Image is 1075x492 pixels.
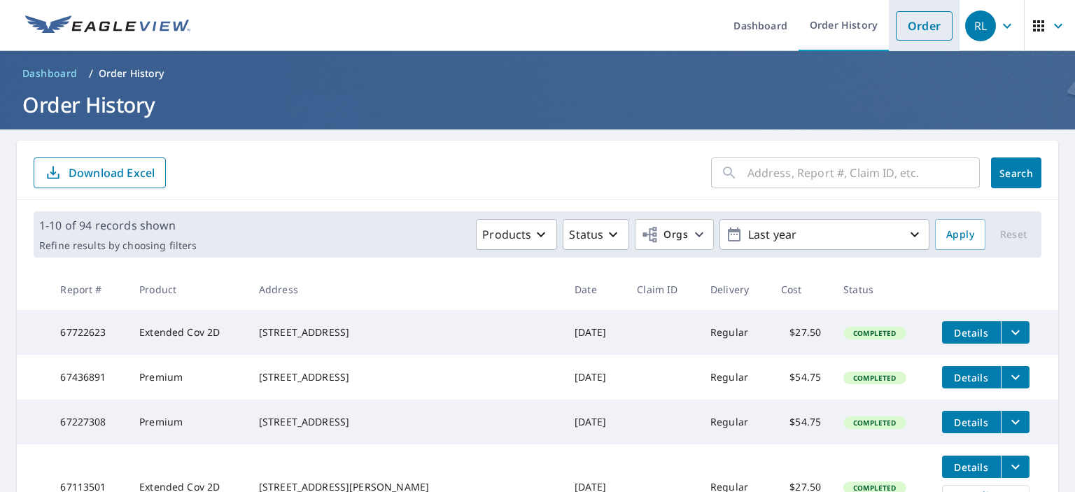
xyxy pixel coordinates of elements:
p: Order History [99,66,164,80]
td: [DATE] [563,310,626,355]
h1: Order History [17,90,1058,119]
p: Download Excel [69,165,155,181]
button: detailsBtn-67722623 [942,321,1001,344]
p: Refine results by choosing filters [39,239,197,252]
th: Report # [49,269,128,310]
td: [DATE] [563,355,626,400]
td: 67227308 [49,400,128,444]
span: Details [950,371,992,384]
div: [STREET_ADDRESS] [259,415,552,429]
button: Download Excel [34,157,166,188]
p: 1-10 of 94 records shown [39,217,197,234]
div: RL [965,10,996,41]
button: Last year [719,219,929,250]
th: Product [128,269,248,310]
th: Delivery [699,269,770,310]
button: Status [563,219,629,250]
a: Dashboard [17,62,83,85]
th: Claim ID [626,269,699,310]
td: [DATE] [563,400,626,444]
button: filesDropdownBtn-67227308 [1001,411,1030,433]
span: Completed [845,418,904,428]
button: Apply [935,219,985,250]
button: Products [476,219,557,250]
button: filesDropdownBtn-67113501 [1001,456,1030,478]
li: / [89,65,93,82]
th: Address [248,269,563,310]
td: $27.50 [770,310,832,355]
td: Premium [128,400,248,444]
button: detailsBtn-67436891 [942,366,1001,388]
input: Address, Report #, Claim ID, etc. [747,153,980,192]
span: Apply [946,226,974,244]
p: Status [569,226,603,243]
span: Completed [845,328,904,338]
span: Orgs [641,226,688,244]
td: Regular [699,355,770,400]
div: [STREET_ADDRESS] [259,325,552,339]
td: 67722623 [49,310,128,355]
td: $54.75 [770,355,832,400]
a: Order [896,11,953,41]
button: filesDropdownBtn-67722623 [1001,321,1030,344]
td: Premium [128,355,248,400]
p: Last year [743,223,906,247]
td: Extended Cov 2D [128,310,248,355]
span: Completed [845,373,904,383]
span: Details [950,416,992,429]
button: filesDropdownBtn-67436891 [1001,366,1030,388]
span: Details [950,326,992,339]
th: Status [832,269,931,310]
button: detailsBtn-67227308 [942,411,1001,433]
td: Regular [699,310,770,355]
img: EV Logo [25,15,190,36]
span: Details [950,461,992,474]
button: detailsBtn-67113501 [942,456,1001,478]
nav: breadcrumb [17,62,1058,85]
p: Products [482,226,531,243]
button: Orgs [635,219,714,250]
th: Date [563,269,626,310]
button: Search [991,157,1041,188]
td: Regular [699,400,770,444]
span: Search [1002,167,1030,180]
span: Dashboard [22,66,78,80]
td: 67436891 [49,355,128,400]
th: Cost [770,269,832,310]
div: [STREET_ADDRESS] [259,370,552,384]
td: $54.75 [770,400,832,444]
